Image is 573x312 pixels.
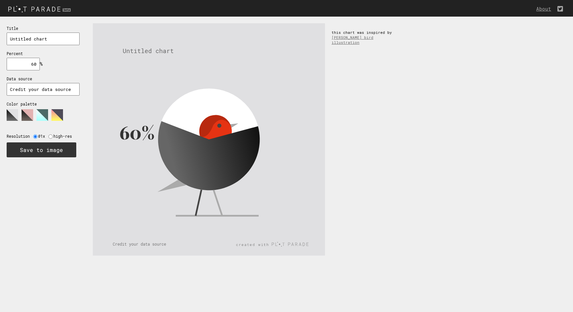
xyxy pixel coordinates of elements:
[7,26,80,31] p: Title
[7,102,80,107] p: Color palette
[332,35,373,45] a: [PERSON_NAME] bird illustration
[123,47,174,55] text: Untitled chart
[536,6,554,12] a: About
[325,23,405,51] div: this chart was inspired by
[7,134,33,139] label: Resolution
[113,241,166,247] text: Credit your data source
[119,120,155,144] text: 60%
[53,134,75,139] label: high-res
[7,142,76,157] button: Save to image
[7,76,80,81] p: Data source
[7,51,80,56] p: Percent
[38,134,48,139] label: @1x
